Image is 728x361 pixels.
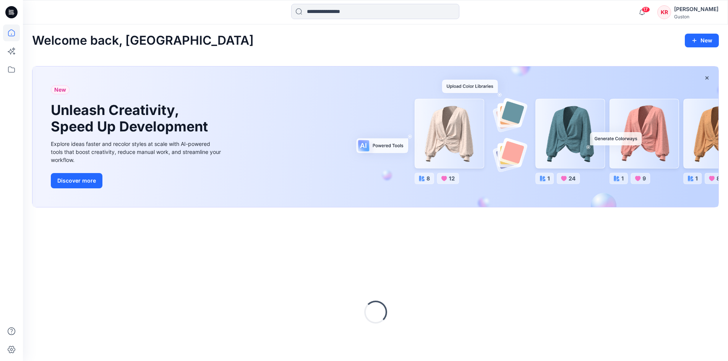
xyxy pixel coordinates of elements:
[51,173,102,188] button: Discover more
[32,34,254,48] h2: Welcome back, [GEOGRAPHIC_DATA]
[51,102,211,135] h1: Unleash Creativity, Speed Up Development
[685,34,719,47] button: New
[54,85,66,94] span: New
[642,6,650,13] span: 17
[674,5,718,14] div: [PERSON_NAME]
[51,173,223,188] a: Discover more
[51,140,223,164] div: Explore ideas faster and recolor styles at scale with AI-powered tools that boost creativity, red...
[657,5,671,19] div: KR
[674,14,718,19] div: Guston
